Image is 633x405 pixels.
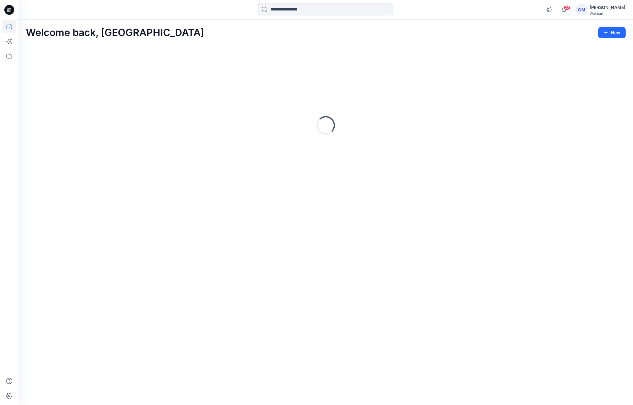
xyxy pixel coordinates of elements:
span: 22 [563,5,570,10]
h2: Welcome back, [GEOGRAPHIC_DATA] [26,27,204,38]
div: Walmart [590,11,625,16]
button: New [598,27,626,38]
div: GM [576,4,587,15]
div: [PERSON_NAME] [590,4,625,11]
